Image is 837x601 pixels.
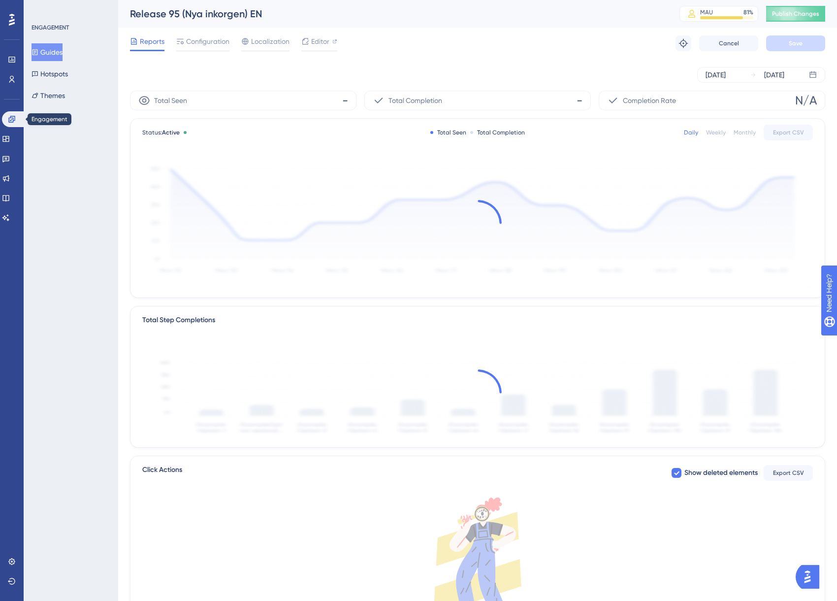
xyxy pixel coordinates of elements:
button: Guides [32,43,63,61]
div: [DATE] [706,69,726,81]
span: - [342,93,348,108]
div: [DATE] [764,69,784,81]
button: Export CSV [764,465,813,481]
div: ENGAGEMENT [32,24,69,32]
span: Click Actions [142,464,182,482]
button: Publish Changes [766,6,825,22]
button: Cancel [699,35,758,51]
span: Publish Changes [772,10,819,18]
span: Active [162,129,180,136]
div: Total Step Completions [142,314,215,326]
div: Monthly [734,129,756,136]
span: Localization [251,35,290,47]
button: Hotspots [32,65,68,83]
span: Save [789,39,803,47]
span: Reports [140,35,164,47]
span: Editor [311,35,329,47]
span: - [577,93,582,108]
iframe: UserGuiding AI Assistant Launcher [796,562,825,592]
span: Need Help? [23,2,62,14]
button: Themes [32,87,65,104]
div: MAU [700,8,713,16]
span: Total Seen [154,95,187,106]
span: Export CSV [773,469,804,477]
span: Configuration [186,35,229,47]
button: Save [766,35,825,51]
div: Release 95 (Nya inkorgen) EN [130,7,655,21]
div: Total Seen [430,129,466,136]
div: Daily [684,129,698,136]
div: 81 % [743,8,753,16]
div: Total Completion [470,129,525,136]
span: Show deleted elements [684,467,758,479]
span: Total Completion [388,95,442,106]
span: N/A [795,93,817,108]
span: Cancel [719,39,739,47]
button: Export CSV [764,125,813,140]
span: Status: [142,129,180,136]
span: Export CSV [773,129,804,136]
span: Completion Rate [623,95,676,106]
div: Weekly [706,129,726,136]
